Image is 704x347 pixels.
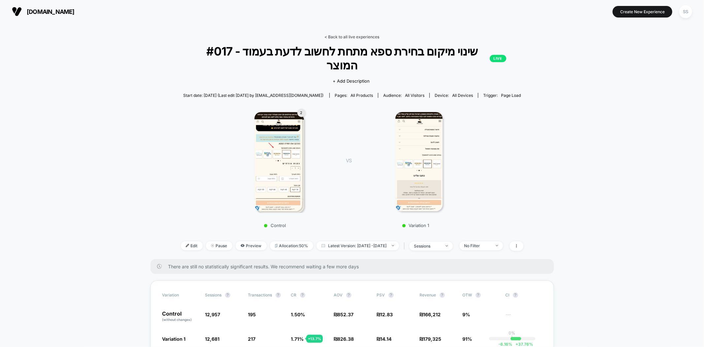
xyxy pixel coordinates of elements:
[186,244,189,247] img: edit
[464,243,491,248] div: No Filter
[346,292,352,298] button: ?
[225,292,230,298] button: ?
[346,158,351,163] span: VS
[499,342,513,347] span: -6.16 %
[414,244,441,249] div: sessions
[377,292,385,297] span: PSV
[440,292,445,298] button: ?
[325,34,380,39] a: < Back to all live experiences
[613,6,672,18] button: Create New Experience
[420,336,442,342] span: ₪
[275,244,278,248] img: rebalance
[254,112,302,211] img: Control main
[291,336,304,342] span: 1.71 %
[383,93,424,98] div: Audience:
[205,312,220,317] span: 12,957
[452,93,473,98] span: all devices
[483,93,521,98] div: Trigger:
[402,241,409,251] span: |
[463,312,470,317] span: 9%
[513,342,533,347] span: 37.76 %
[335,93,373,98] div: Pages:
[476,292,481,298] button: ?
[270,241,313,250] span: Allocation: 50%
[679,5,692,18] div: SS
[446,245,448,247] img: end
[297,109,306,117] div: 2
[423,336,442,342] span: 179,325
[12,7,22,17] img: Visually logo
[276,292,281,298] button: ?
[377,312,393,317] span: ₪
[381,336,392,342] span: 14.14
[677,5,694,19] button: SS
[162,292,199,298] span: Variation
[395,112,443,211] img: Variation 1 main
[162,336,186,342] span: Variation 1
[162,311,199,322] p: Control
[236,241,267,250] span: Preview
[377,336,392,342] span: ₪
[206,241,232,250] span: Pause
[490,55,506,62] p: LIVE
[10,6,77,17] button: [DOMAIN_NAME]
[248,336,256,342] span: 217
[181,241,203,250] span: Edit
[506,292,542,298] span: CI
[248,292,272,297] span: Transactions
[351,93,373,98] span: all products
[317,241,399,250] span: Latest Version: [DATE] - [DATE]
[392,245,394,246] img: end
[306,335,323,343] div: + 13.7 %
[496,245,498,246] img: end
[334,292,343,297] span: AOV
[429,93,478,98] span: Device:
[291,312,305,317] span: 1.50 %
[420,312,441,317] span: ₪
[405,93,424,98] span: All Visitors
[516,342,519,347] span: +
[512,335,513,340] p: |
[205,336,220,342] span: 12,681
[334,312,354,317] span: ₪
[300,292,305,298] button: ?
[162,318,192,322] span: (without changes)
[217,223,333,228] p: Control
[423,312,441,317] span: 166,212
[358,223,474,228] p: Variation 1
[338,312,354,317] span: 852.37
[205,292,222,297] span: Sessions
[513,292,518,298] button: ?
[463,292,499,298] span: OTW
[388,292,394,298] button: ?
[463,336,472,342] span: 91%
[334,336,354,342] span: ₪
[501,93,521,98] span: Page Load
[509,330,516,335] p: 0%
[168,264,541,269] span: There are still no statistically significant results. We recommend waiting a few more days
[183,93,323,98] span: Start date: [DATE] (Last edit [DATE] by [EMAIL_ADDRESS][DOMAIN_NAME])
[506,313,542,322] span: ---
[420,292,436,297] span: Revenue
[211,244,214,247] img: end
[248,312,256,317] span: 195
[333,78,370,85] span: + Add Description
[381,312,393,317] span: 12.83
[321,244,325,247] img: calendar
[27,8,75,15] span: [DOMAIN_NAME]
[198,44,506,72] span: #017 - שינוי מיקום בחירת ספא מתחת לחשוב לדעת בעמוד המוצר
[291,292,297,297] span: CR
[338,336,354,342] span: 826.38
